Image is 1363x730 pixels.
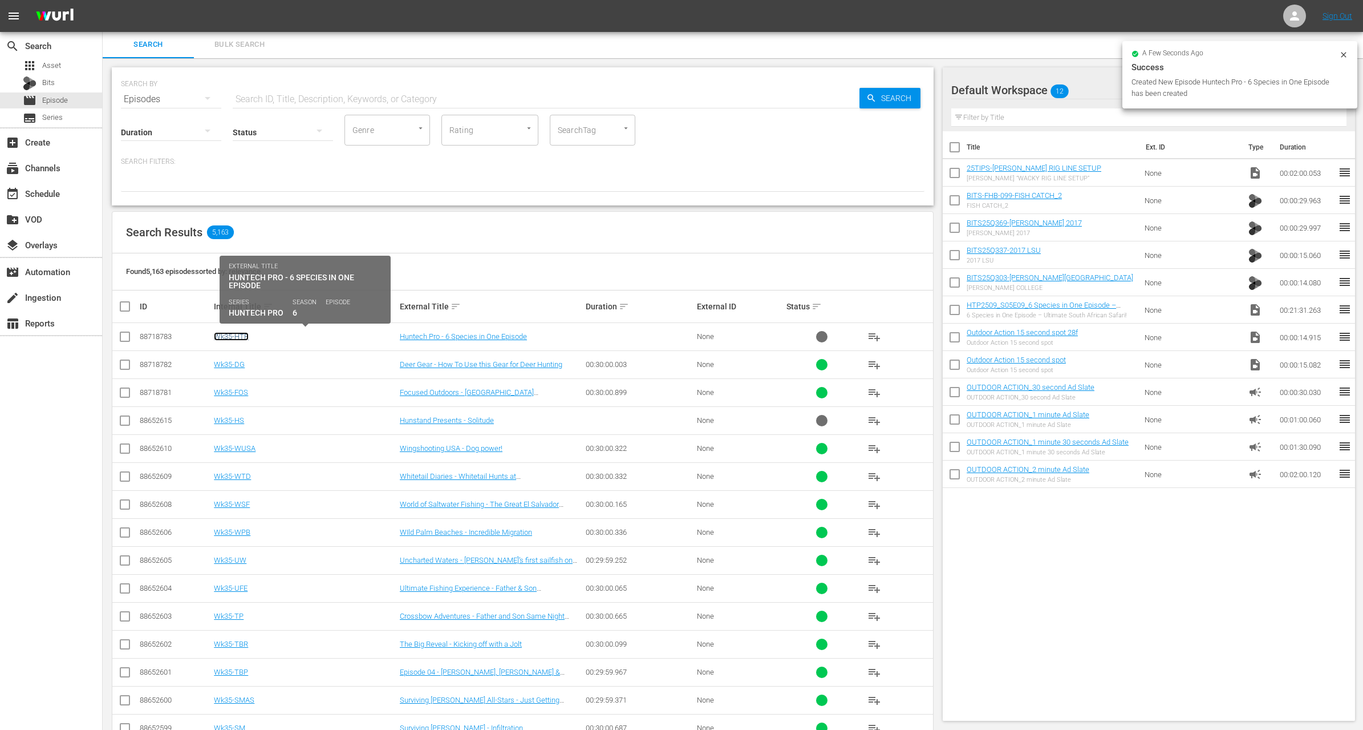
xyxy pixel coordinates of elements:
span: Asset [42,60,61,71]
div: 88652610 [140,444,210,453]
a: OUTDOOR ACTION_2 minute Ad Slate [967,465,1089,474]
span: reorder [1338,412,1352,426]
span: reorder [1338,439,1352,453]
td: None [1140,214,1244,241]
th: Duration [1273,131,1341,163]
a: Wk35-WUSA [214,444,255,453]
div: 00:29:59.252 [586,556,693,564]
button: playlist_add [861,491,888,518]
div: None [697,388,782,397]
div: None [697,584,782,592]
td: None [1140,461,1244,488]
span: Channels [6,162,19,175]
span: Ad [1248,385,1262,399]
button: playlist_add [861,379,888,406]
span: Video [1248,358,1262,372]
span: Video [1248,303,1262,317]
span: reorder [1338,357,1352,371]
span: playlist_add [867,610,881,623]
td: 00:00:15.082 [1275,351,1338,378]
div: Episodes [121,83,221,115]
span: Search [109,38,187,51]
td: 00:01:30.090 [1275,433,1338,461]
a: Sign Out [1323,11,1352,21]
td: None [1140,378,1244,406]
div: None [697,612,782,620]
span: reorder [1338,193,1352,207]
span: playlist_add [867,330,881,344]
a: Wk35-HS [214,416,244,425]
div: 88652604 [140,584,210,592]
a: Episode 04 - [PERSON_NAME], [PERSON_NAME] & [PERSON_NAME] [400,668,565,685]
th: Type [1242,131,1273,163]
div: 00:30:00.336 [586,528,693,537]
a: Wk35-WTD [214,472,251,481]
div: 00:30:00.665 [586,612,693,620]
td: None [1140,241,1244,269]
span: Reports [6,317,19,330]
div: 00:29:59.371 [586,696,693,704]
a: OUTDOOR ACTION_1 minute Ad Slate [967,410,1089,419]
a: BITS-FHB-099-FISH CATCH_2 [967,191,1062,200]
span: Found 5,163 episodes sorted by: relevance [126,267,261,276]
a: Wk35-WSF [214,500,250,509]
span: 12 [1050,79,1069,103]
span: playlist_add [867,498,881,511]
span: sort [451,301,461,312]
span: 5,163 [207,225,234,239]
span: playlist_add [867,470,881,483]
a: Huntech Pro - 6 Species in One Episode [400,332,527,341]
td: None [1140,159,1244,187]
div: 88718782 [140,360,210,369]
span: reorder [1338,303,1352,316]
a: WIld Palm Beaches - Incredible Migration [400,528,532,537]
button: Open [415,123,426,134]
div: Status [786,300,857,313]
th: Title [967,131,1138,163]
span: Automation [6,265,19,279]
span: Ad [1248,440,1262,454]
span: Series [42,112,63,123]
td: 00:01:00.060 [1275,406,1338,433]
div: ID [140,302,210,311]
a: Hunstand Presents - Solitude [400,416,494,425]
a: BITS25Q337-2017 LSU [967,246,1041,255]
div: 00:30:00.099 [586,640,693,648]
div: 00:30:00.332 [586,472,693,481]
a: Wk35-UFE [214,584,248,592]
button: playlist_add [861,603,888,630]
div: OUTDOOR ACTION_1 minute 30 seconds Ad Slate [967,449,1129,456]
span: reorder [1338,275,1352,289]
td: 00:02:00.120 [1275,461,1338,488]
td: None [1140,296,1244,324]
img: TV Bits [1248,276,1262,290]
div: 88652608 [140,500,210,509]
span: playlist_add [867,386,881,400]
td: 00:00:29.963 [1275,187,1338,214]
div: [PERSON_NAME] “WACKY RIG LINE SETUP” [967,175,1101,182]
button: Open [524,123,534,134]
div: OUTDOOR ACTION_2 minute Ad Slate [967,476,1089,483]
div: Default Workspace [951,74,1330,106]
div: None [697,696,782,704]
div: 88652602 [140,640,210,648]
span: playlist_add [867,358,881,372]
div: 88652606 [140,528,210,537]
button: playlist_add [861,351,888,378]
div: FISH CATCH_2 [967,202,1062,209]
div: Internal Title [214,300,396,313]
span: reorder [1338,385,1352,398]
a: Wk35-TBR [214,640,248,648]
span: playlist_add [867,526,881,539]
div: Outdoor Action 15 second spot [967,366,1066,374]
a: BITS25Q303-[PERSON_NAME][GEOGRAPHIC_DATA] [967,273,1133,282]
img: TV Bits [1248,221,1262,235]
span: Search [877,88,920,108]
a: Wk35-DG [214,360,245,369]
span: reorder [1338,330,1352,344]
div: 88652600 [140,696,210,704]
div: 88718783 [140,332,210,341]
button: playlist_add [861,435,888,462]
a: Wk35-WPB [214,528,250,537]
div: Duration [586,300,693,313]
